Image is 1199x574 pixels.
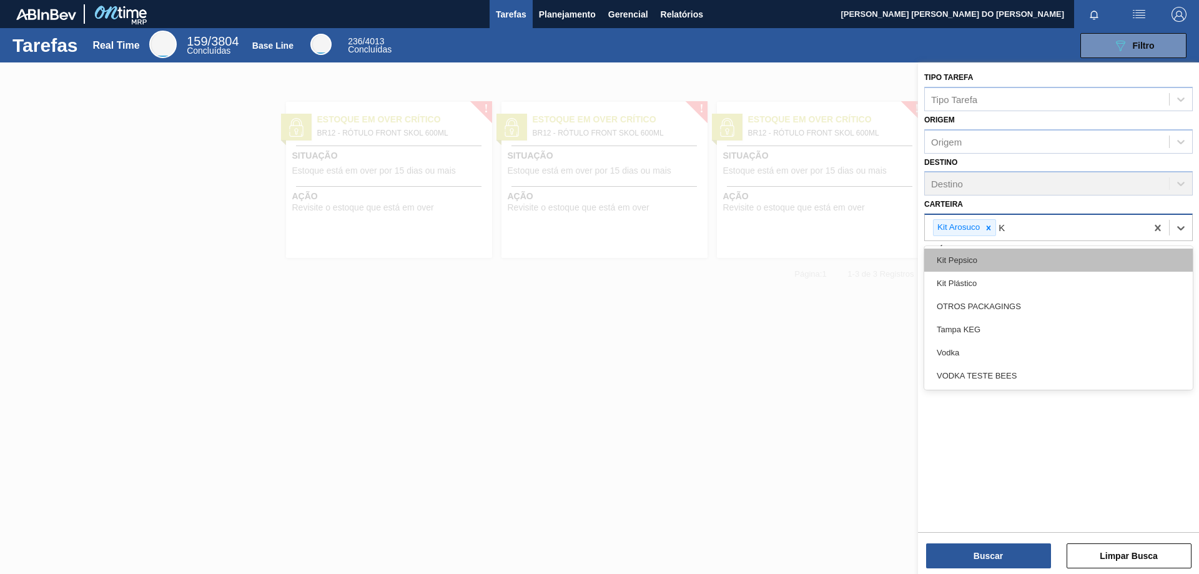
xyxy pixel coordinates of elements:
[1132,7,1147,22] img: userActions
[348,37,392,54] div: Base Line
[12,38,78,52] h1: Tarefas
[924,364,1193,387] div: VODKA TESTE BEES
[924,116,955,124] label: Origem
[348,36,384,46] span: / 4013
[924,158,957,167] label: Destino
[924,318,1193,341] div: Tampa KEG
[924,272,1193,295] div: Kit Plástico
[1074,6,1114,23] button: Notificações
[252,41,294,51] div: Base Line
[92,40,139,51] div: Real Time
[187,34,239,48] span: / 3804
[924,249,1193,272] div: Kit Pepsico
[187,34,207,48] span: 159
[924,295,1193,318] div: OTROS PACKAGINGS
[187,46,230,56] span: Concluídas
[348,44,392,54] span: Concluídas
[924,245,954,254] label: Família
[608,7,648,22] span: Gerencial
[1172,7,1187,22] img: Logout
[934,220,982,235] div: Kit Arosuco
[924,73,973,82] label: Tipo Tarefa
[931,136,962,147] div: Origem
[931,94,977,104] div: Tipo Tarefa
[187,36,239,55] div: Real Time
[924,200,963,209] label: Carteira
[16,9,76,20] img: TNhmsLtSVTkK8tSr43FrP2fwEKptu5GPRR3wAAAABJRU5ErkJggg==
[496,7,526,22] span: Tarefas
[310,34,332,55] div: Base Line
[661,7,703,22] span: Relatórios
[539,7,596,22] span: Planejamento
[1080,33,1187,58] button: Filtro
[348,36,362,46] span: 236
[1133,41,1155,51] span: Filtro
[149,31,177,58] div: Real Time
[924,341,1193,364] div: Vodka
